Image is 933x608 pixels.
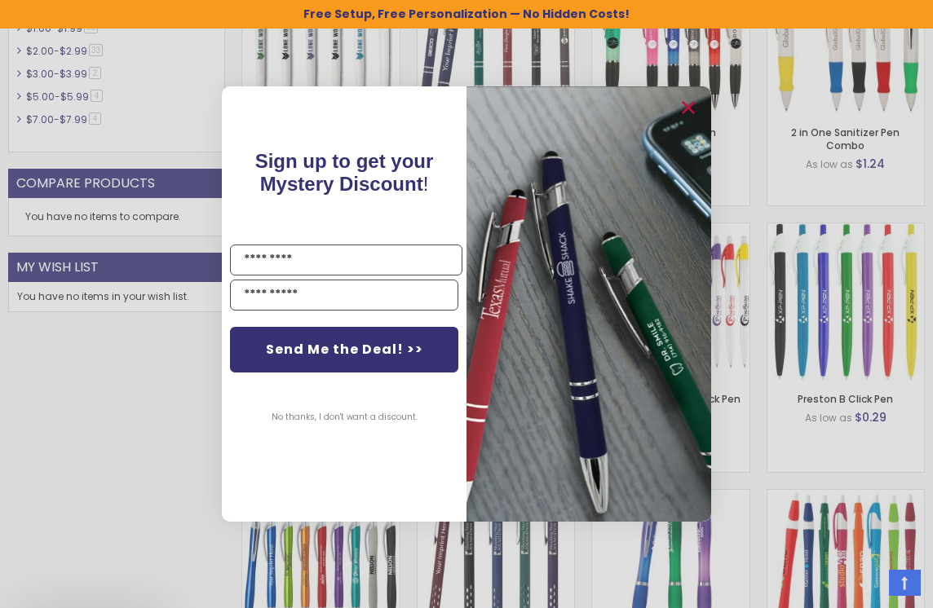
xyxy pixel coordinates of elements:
button: Send Me the Deal! >> [230,327,458,372]
button: Close dialog [675,95,701,121]
img: pop-up-image [466,86,711,521]
span: ! [255,150,434,195]
button: No thanks, I don't want a discount. [263,397,426,438]
span: Sign up to get your Mystery Discount [255,150,434,195]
